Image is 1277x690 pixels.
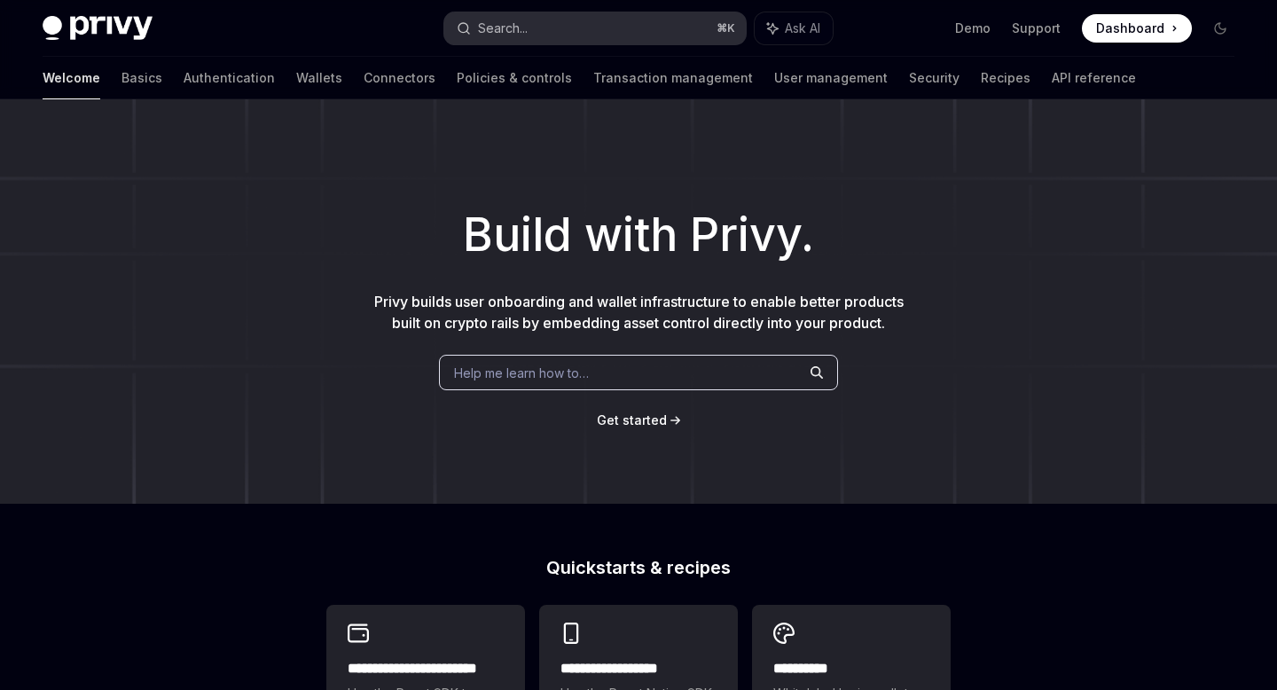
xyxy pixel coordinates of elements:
a: Wallets [296,57,342,99]
button: Toggle dark mode [1206,14,1234,43]
a: Transaction management [593,57,753,99]
a: Welcome [43,57,100,99]
a: User management [774,57,888,99]
a: Authentication [184,57,275,99]
span: Get started [597,412,667,427]
a: API reference [1052,57,1136,99]
a: Policies & controls [457,57,572,99]
button: Search...⌘K [444,12,745,44]
a: Security [909,57,960,99]
a: Connectors [364,57,435,99]
a: Support [1012,20,1061,37]
h1: Build with Privy. [28,200,1249,270]
span: Dashboard [1096,20,1164,37]
a: Recipes [981,57,1030,99]
div: Search... [478,18,528,39]
a: Get started [597,412,667,429]
span: Privy builds user onboarding and wallet infrastructure to enable better products built on crypto ... [374,293,904,332]
span: Ask AI [785,20,820,37]
a: Basics [121,57,162,99]
span: ⌘ K [717,21,735,35]
h2: Quickstarts & recipes [326,559,951,576]
img: dark logo [43,16,153,41]
button: Ask AI [755,12,833,44]
span: Help me learn how to… [454,364,589,382]
a: Demo [955,20,991,37]
a: Dashboard [1082,14,1192,43]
